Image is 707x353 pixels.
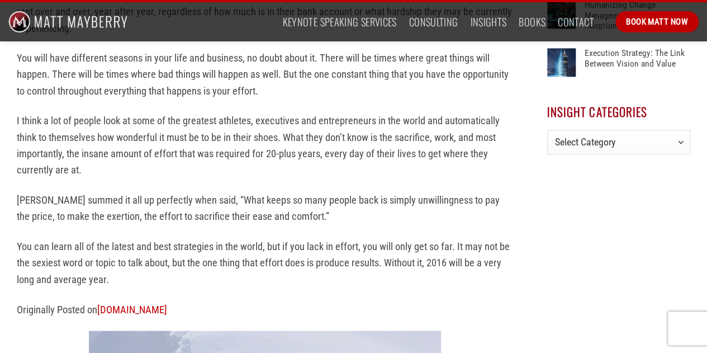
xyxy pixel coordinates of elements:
[8,2,127,41] img: Matt Mayberry
[615,11,699,32] a: Book Matt Now
[558,12,594,32] a: Contact
[17,238,514,288] p: You can learn all of the latest and best strategies in the world, but if you lack in effort, you ...
[519,12,545,32] a: Books
[470,12,506,32] a: Insights
[17,50,514,99] p: You will have different seasons in your life and business, no doubt about it. There will be times...
[626,15,688,29] span: Book Matt Now
[409,12,458,32] a: Consulting
[17,192,514,225] p: [PERSON_NAME] summed it all up perfectly when said, “What keeps so many people back is simply unw...
[584,48,690,82] a: Execution Strategy: The Link Between Vision and Value
[17,301,514,317] p: Originally Posted on
[547,103,647,120] span: Insight Categories
[97,303,167,315] a: [DOMAIN_NAME]
[17,112,514,178] p: I think a lot of people look at some of the greatest athletes, executives and entrepreneurs in th...
[282,12,396,32] a: Keynote Speaking Services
